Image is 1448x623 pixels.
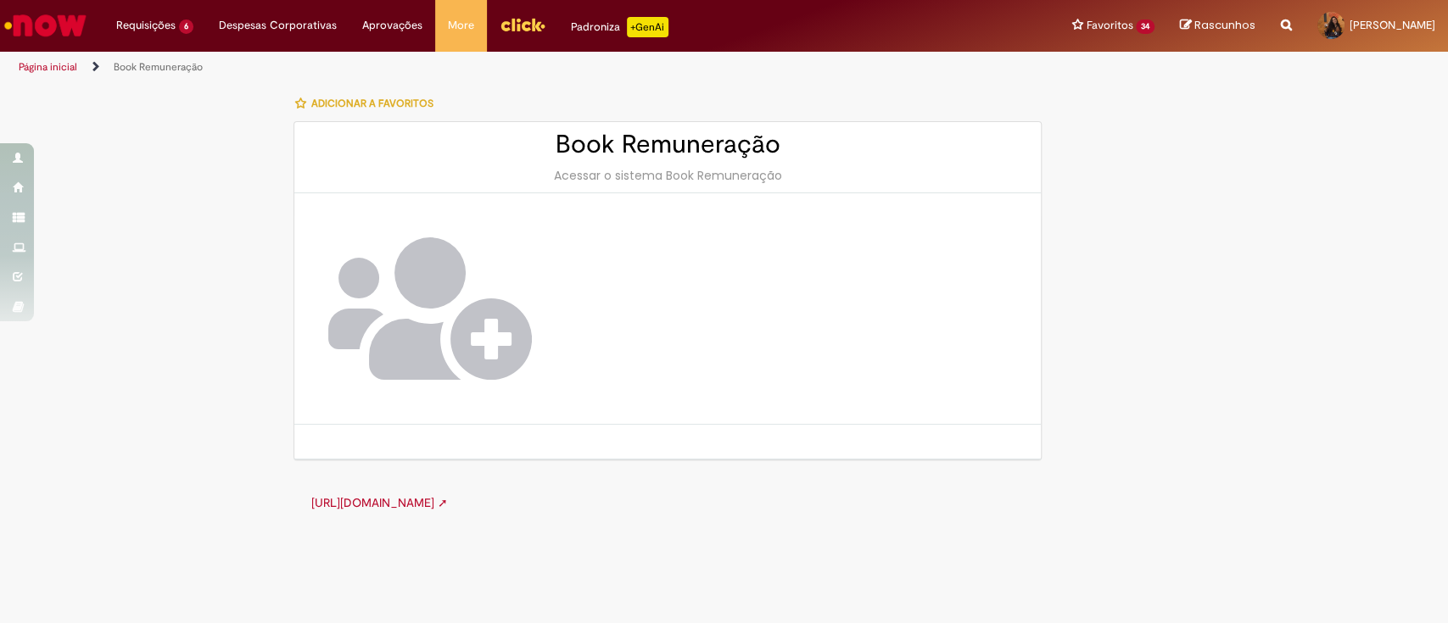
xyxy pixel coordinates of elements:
[19,60,77,74] a: Página inicial
[362,17,422,34] span: Aprovações
[114,60,203,74] a: Book Remuneração
[13,52,953,83] ul: Trilhas de página
[1194,17,1255,33] span: Rascunhos
[179,19,193,34] span: 6
[328,227,532,390] img: Book Remuneração
[310,97,433,110] span: Adicionar a Favoritos
[1180,18,1255,34] a: Rascunhos
[116,17,176,34] span: Requisições
[1350,18,1435,32] span: [PERSON_NAME]
[1086,17,1132,34] span: Favoritos
[219,17,337,34] span: Despesas Corporativas
[311,131,1024,159] h2: Book Remuneração
[311,167,1024,184] div: Acessar o sistema Book Remuneração
[2,8,89,42] img: ServiceNow
[294,86,442,121] button: Adicionar a Favoritos
[1136,19,1154,34] span: 34
[448,17,474,34] span: More
[571,17,668,37] div: Padroniza
[500,12,545,37] img: click_logo_yellow_360x200.png
[310,495,447,510] a: [URL][DOMAIN_NAME] ➚
[627,17,668,37] p: +GenAi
